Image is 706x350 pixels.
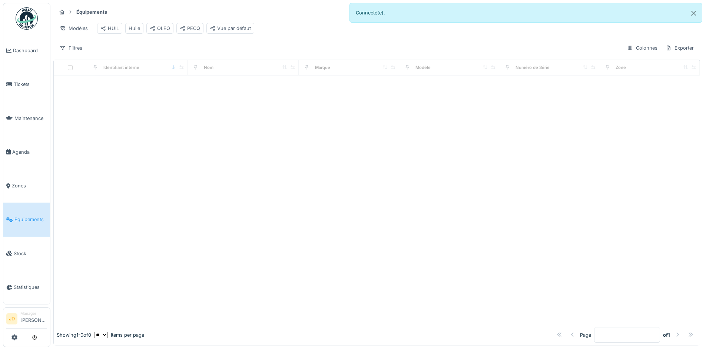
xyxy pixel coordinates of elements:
[56,23,91,34] div: Modèles
[57,331,91,339] div: Showing 1 - 0 of 0
[349,3,703,23] div: Connecté(e).
[6,313,17,324] li: JD
[3,67,50,101] a: Tickets
[415,64,431,71] div: Modèle
[3,270,50,304] a: Statistiques
[3,169,50,203] a: Zones
[20,311,47,327] li: [PERSON_NAME]
[3,135,50,169] a: Agenda
[3,203,50,236] a: Équipements
[150,25,170,32] div: OLEO
[3,101,50,135] a: Maintenance
[685,3,702,23] button: Close
[16,7,38,30] img: Badge_color-CXgf-gQk.svg
[210,25,251,32] div: Vue par défaut
[14,284,47,291] span: Statistiques
[516,64,550,71] div: Numéro de Série
[103,64,139,71] div: Identifiant interne
[56,43,86,53] div: Filtres
[20,311,47,316] div: Manager
[14,216,47,223] span: Équipements
[12,149,47,156] span: Agenda
[204,64,213,71] div: Nom
[129,25,140,32] div: Huile
[14,115,47,122] span: Maintenance
[662,43,697,53] div: Exporter
[663,331,670,339] strong: of 1
[6,311,47,329] a: JD Manager[PERSON_NAME]
[3,34,50,67] a: Dashboard
[616,64,626,71] div: Zone
[100,25,119,32] div: HUIL
[73,9,110,16] strong: Équipements
[624,43,661,53] div: Colonnes
[13,47,47,54] span: Dashboard
[580,331,591,339] div: Page
[180,25,200,32] div: PECQ
[3,237,50,270] a: Stock
[315,64,330,71] div: Marque
[14,250,47,257] span: Stock
[94,331,144,339] div: items per page
[12,182,47,189] span: Zones
[14,81,47,88] span: Tickets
